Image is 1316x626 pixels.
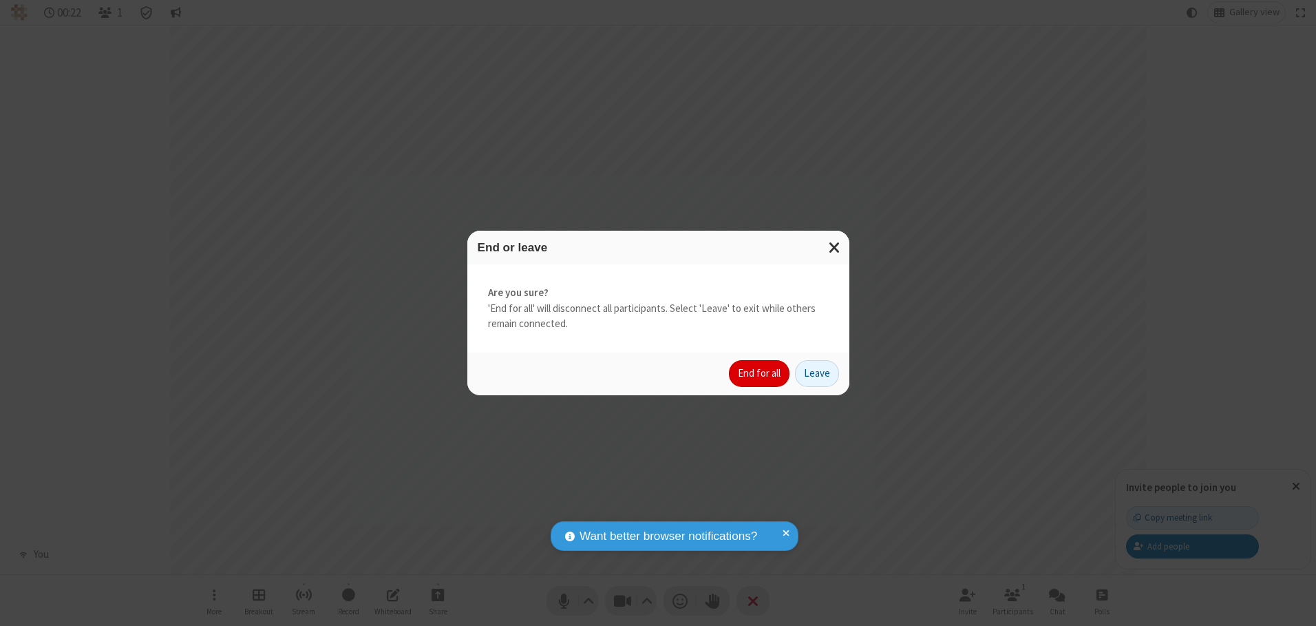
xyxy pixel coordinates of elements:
button: End for all [729,360,789,388]
h3: End or leave [478,241,839,254]
div: 'End for all' will disconnect all participants. Select 'Leave' to exit while others remain connec... [467,264,849,353]
strong: Are you sure? [488,285,829,301]
button: Leave [795,360,839,388]
button: Close modal [820,231,849,264]
span: Want better browser notifications? [580,528,757,545]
